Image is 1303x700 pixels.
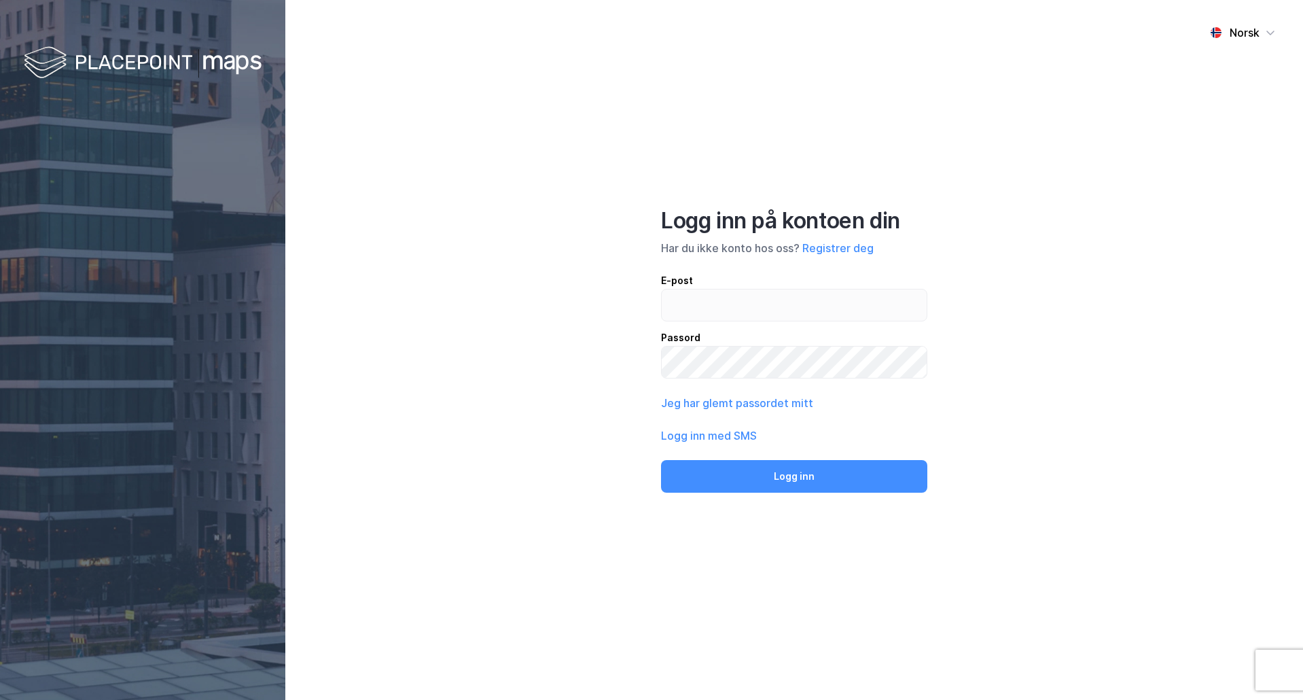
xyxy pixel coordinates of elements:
[802,240,874,256] button: Registrer deg
[661,330,927,346] div: Passord
[661,427,757,444] button: Logg inn med SMS
[661,207,927,234] div: Logg inn på kontoen din
[661,273,927,289] div: E-post
[1230,24,1260,41] div: Norsk
[661,240,927,256] div: Har du ikke konto hos oss?
[661,395,813,411] button: Jeg har glemt passordet mitt
[24,43,262,84] img: logo-white.f07954bde2210d2a523dddb988cd2aa7.svg
[661,460,927,493] button: Logg inn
